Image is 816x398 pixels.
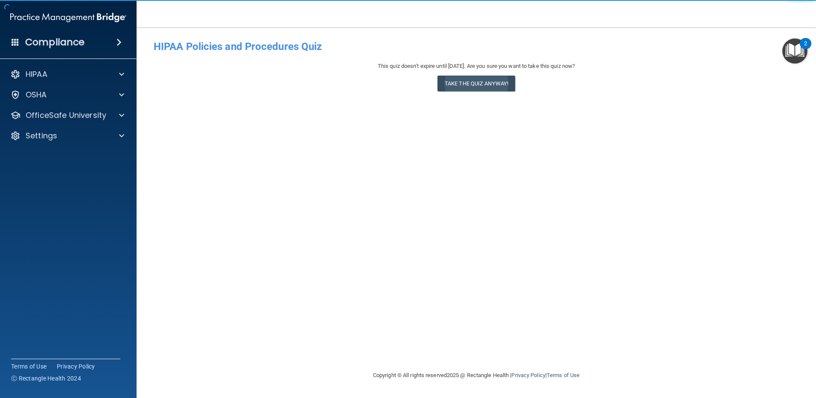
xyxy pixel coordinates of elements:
[547,372,580,378] a: Terms of Use
[10,110,124,120] a: OfficeSafe University
[10,9,126,26] img: PMB logo
[437,76,515,91] button: Take the quiz anyway!
[782,38,807,64] button: Open Resource Center, 2 new notifications
[321,362,632,389] div: Copyright © All rights reserved 2025 @ Rectangle Health | |
[57,362,95,371] a: Privacy Policy
[511,372,545,378] a: Privacy Policy
[154,41,799,52] h4: HIPAA Policies and Procedures Quiz
[26,110,106,120] p: OfficeSafe University
[26,69,47,79] p: HIPAA
[25,36,85,48] h4: Compliance
[10,90,124,100] a: OSHA
[10,131,124,141] a: Settings
[26,131,57,141] p: Settings
[11,362,47,371] a: Terms of Use
[154,61,799,71] div: This quiz doesn’t expire until [DATE]. Are you sure you want to take this quiz now?
[11,374,81,383] span: Ⓒ Rectangle Health 2024
[10,69,124,79] a: HIPAA
[804,44,807,55] div: 2
[26,90,47,100] p: OSHA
